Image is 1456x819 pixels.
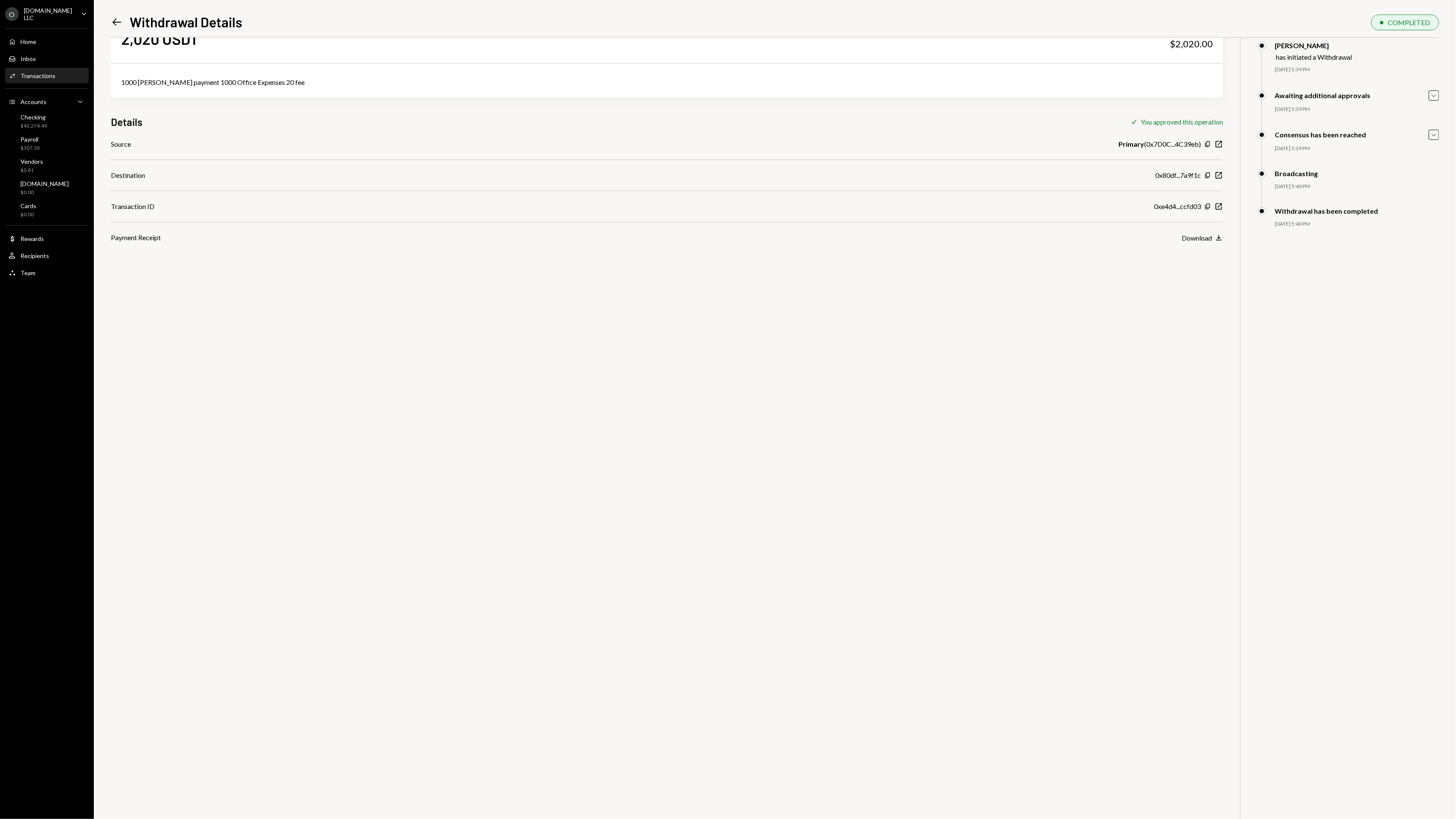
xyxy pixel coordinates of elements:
div: Checking [20,113,47,121]
div: Home [20,38,36,45]
div: 0xe4d4...ccfd03 [1154,201,1201,212]
h3: Details [111,115,142,129]
a: Transactions [5,68,89,83]
b: Primary [1119,139,1144,149]
div: [PERSON_NAME] [1275,41,1352,49]
div: Vendors [20,158,43,165]
div: Withdrawal has been completed [1275,207,1378,215]
div: 1000 [PERSON_NAME] payment 1000 Office Expenses 20 fee [121,77,1213,87]
div: 0x80df...7a9f1c [1155,170,1201,180]
div: Broadcasting [1275,169,1318,177]
a: Checking$43,274.49 [5,111,89,131]
a: Team [5,265,89,280]
a: Recipients [5,248,89,263]
a: [DOMAIN_NAME]$0.00 [5,177,89,198]
div: O [5,7,19,21]
button: Download [1182,233,1223,243]
div: $43,274.49 [20,122,47,130]
div: Transaction ID [111,201,154,212]
div: [DATE] 5:39 PM [1275,106,1439,113]
div: Download [1182,234,1212,242]
a: Payroll$307.38 [5,133,89,154]
div: [DOMAIN_NAME] LLC [24,7,74,21]
a: Inbox [5,51,89,66]
div: Payment Receipt [111,232,161,243]
div: [DATE] 5:39 PM [1275,145,1439,152]
div: $307.38 [20,145,40,152]
div: ( 0x7D0C...4C39eb ) [1119,139,1201,149]
a: Rewards [5,231,89,246]
div: Consensus has been reached [1275,131,1366,139]
a: Home [5,34,89,49]
a: Cards$0.00 [5,200,89,220]
a: Accounts [5,94,89,109]
div: has initiated a Withdrawal [1276,53,1352,61]
div: Accounts [20,98,46,105]
div: [DATE] 5:40 PM [1275,183,1439,190]
div: [DATE] 5:39 PM [1275,66,1439,73]
div: Destination [111,170,145,180]
div: Recipients [20,252,49,259]
div: $0.00 [20,211,36,218]
div: Payroll [20,136,40,143]
div: Rewards [20,235,44,242]
div: $0.00 [20,189,69,196]
h1: Withdrawal Details [130,13,242,30]
div: COMPLETED [1388,18,1430,26]
div: You approved this operation [1141,118,1223,126]
a: Vendors$0.81 [5,155,89,176]
div: 2,020 USDT [121,29,199,48]
div: Source [111,139,131,149]
div: Inbox [20,55,36,62]
div: Transactions [20,72,55,79]
div: $0.81 [20,167,43,174]
div: Team [20,269,35,276]
div: $2,020.00 [1170,38,1213,50]
div: [DATE] 5:40 PM [1275,221,1439,228]
div: Awaiting additional approvals [1275,91,1370,99]
div: [DOMAIN_NAME] [20,180,69,187]
div: Cards [20,202,36,209]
